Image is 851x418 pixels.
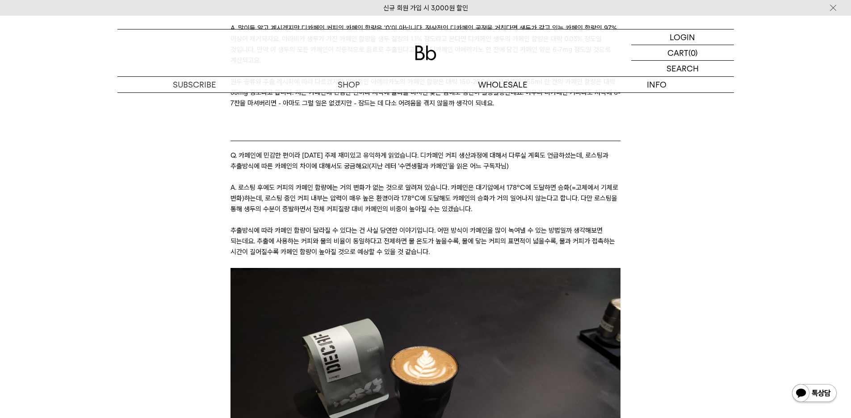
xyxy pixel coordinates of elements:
[415,46,436,60] img: 로고
[631,45,734,61] a: CART (0)
[791,383,838,405] img: 카카오톡 채널 1:1 채팅 버튼
[667,61,699,76] p: SEARCH
[231,150,620,171] div: Q. 카페인에 민감한 편이라 [DATE] 주제 재미있고 유익하게 읽었습니다. 디카페인 커피 생산과정에 대해서 다루실 계획도 언급하셨는데, 로스팅과 추출방식에 따른 카페인의 차...
[580,77,734,92] p: INFO
[272,77,426,92] a: SHOP
[667,45,688,60] p: CART
[631,29,734,45] a: LOGIN
[688,45,698,60] p: (0)
[117,77,272,92] a: SUBSCRIBE
[670,29,695,45] p: LOGIN
[383,4,468,12] a: 신규 회원 가입 시 3,000원 할인
[231,225,620,257] p: 추출방식에 따라 카페인 함량이 달라질 수 있다는 건 사실 당연한 이야기입니다. 어떤 방식이 카페인을 많이 녹여낼 수 있는 방법일까 생각해보면 되는데요. 추출에 사용하는 커피와...
[426,77,580,92] p: WHOLESALE
[231,182,620,214] p: A. 로스팅 후에도 커피의 카페인 함량에는 거의 변화가 없는 것으로 알려져 있습니다. 카페인은 대기압에서 178°C에 도달하면 승화(=고체에서 기체로 변화)하는데, 로스팅 중...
